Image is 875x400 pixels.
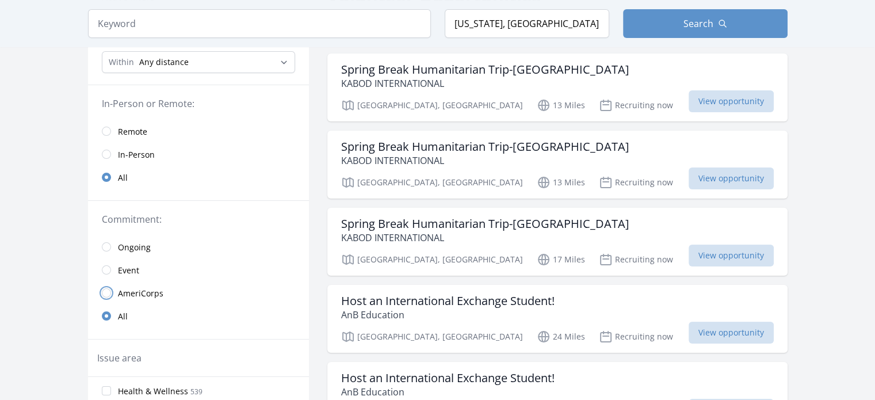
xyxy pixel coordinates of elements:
p: 13 Miles [537,176,585,189]
h3: Spring Break Humanitarian Trip-[GEOGRAPHIC_DATA] [341,217,629,231]
p: Recruiting now [599,98,673,112]
a: All [88,304,309,327]
a: Event [88,258,309,281]
a: In-Person [88,143,309,166]
span: Remote [118,126,147,138]
span: AmeriCorps [118,288,163,299]
p: AnB Education [341,308,555,322]
p: 13 Miles [537,98,585,112]
legend: Issue area [97,351,142,365]
h3: Host an International Exchange Student! [341,294,555,308]
p: Recruiting now [599,253,673,266]
p: [GEOGRAPHIC_DATA], [GEOGRAPHIC_DATA] [341,176,523,189]
p: KABOD INTERNATIONAL [341,77,629,90]
legend: Commitment: [102,212,295,226]
span: 539 [190,387,202,397]
span: View opportunity [689,167,774,189]
span: View opportunity [689,322,774,344]
p: KABOD INTERNATIONAL [341,231,629,245]
p: 24 Miles [537,330,585,344]
span: Health & Wellness [118,386,188,397]
a: AmeriCorps [88,281,309,304]
p: [GEOGRAPHIC_DATA], [GEOGRAPHIC_DATA] [341,253,523,266]
span: Event [118,265,139,276]
p: [GEOGRAPHIC_DATA], [GEOGRAPHIC_DATA] [341,330,523,344]
p: 17 Miles [537,253,585,266]
a: Remote [88,120,309,143]
input: Keyword [88,9,431,38]
a: Spring Break Humanitarian Trip-[GEOGRAPHIC_DATA] KABOD INTERNATIONAL [GEOGRAPHIC_DATA], [GEOGRAPH... [327,131,788,199]
p: AnB Education [341,385,555,399]
span: All [118,311,128,322]
h3: Host an International Exchange Student! [341,371,555,385]
a: Ongoing [88,235,309,258]
span: View opportunity [689,90,774,112]
a: Spring Break Humanitarian Trip-[GEOGRAPHIC_DATA] KABOD INTERNATIONAL [GEOGRAPHIC_DATA], [GEOGRAPH... [327,54,788,121]
input: Location [445,9,609,38]
p: [GEOGRAPHIC_DATA], [GEOGRAPHIC_DATA] [341,98,523,112]
span: In-Person [118,149,155,161]
span: Ongoing [118,242,151,253]
span: All [118,172,128,184]
a: Spring Break Humanitarian Trip-[GEOGRAPHIC_DATA] KABOD INTERNATIONAL [GEOGRAPHIC_DATA], [GEOGRAPH... [327,208,788,276]
a: Host an International Exchange Student! AnB Education [GEOGRAPHIC_DATA], [GEOGRAPHIC_DATA] 24 Mil... [327,285,788,353]
select: Search Radius [102,51,295,73]
a: All [88,166,309,189]
h3: Spring Break Humanitarian Trip-[GEOGRAPHIC_DATA] [341,63,629,77]
h3: Spring Break Humanitarian Trip-[GEOGRAPHIC_DATA] [341,140,629,154]
button: Search [623,9,788,38]
span: View opportunity [689,245,774,266]
input: Health & Wellness 539 [102,386,111,395]
p: KABOD INTERNATIONAL [341,154,629,167]
p: Recruiting now [599,330,673,344]
span: Search [683,17,713,31]
p: Recruiting now [599,176,673,189]
legend: In-Person or Remote: [102,97,295,111]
